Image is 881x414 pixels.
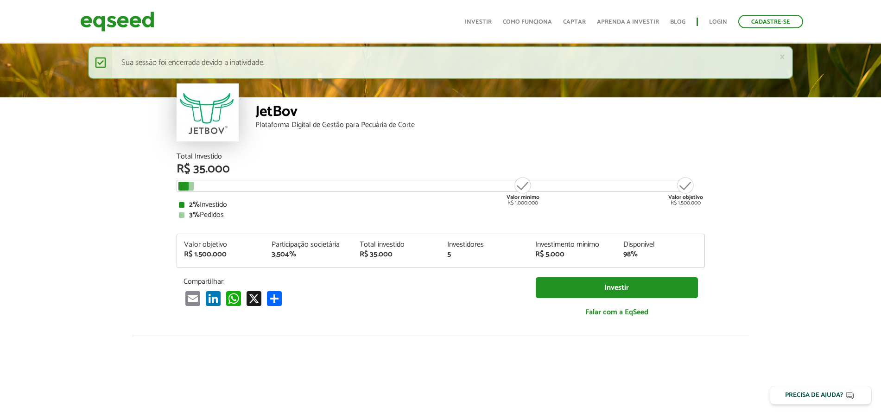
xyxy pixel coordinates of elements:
[507,193,539,202] strong: Valor mínimo
[265,291,284,306] a: Compartilhar
[668,176,703,206] div: R$ 1.500.000
[535,251,609,258] div: R$ 5.000
[536,277,698,298] a: Investir
[535,241,609,248] div: Investimento mínimo
[88,46,793,79] div: Sua sessão foi encerrada devido a inatividade.
[224,291,243,306] a: WhatsApp
[255,121,705,129] div: Plataforma Digital de Gestão para Pecuária de Corte
[536,303,698,322] a: Falar com a EqSeed
[447,241,521,248] div: Investidores
[177,153,705,160] div: Total Investido
[447,251,521,258] div: 5
[623,241,697,248] div: Disponível
[506,176,540,206] div: R$ 1.000.000
[563,19,586,25] a: Captar
[177,163,705,175] div: R$ 35.000
[272,241,346,248] div: Participação societária
[597,19,659,25] a: Aprenda a investir
[360,251,434,258] div: R$ 35.000
[184,241,258,248] div: Valor objetivo
[360,241,434,248] div: Total investido
[465,19,492,25] a: Investir
[709,19,727,25] a: Login
[738,15,803,28] a: Cadastre-se
[184,277,522,286] p: Compartilhar:
[179,211,703,219] div: Pedidos
[503,19,552,25] a: Como funciona
[245,291,263,306] a: X
[80,9,154,34] img: EqSeed
[189,198,200,211] strong: 2%
[780,52,785,62] a: ×
[668,193,703,202] strong: Valor objetivo
[204,291,222,306] a: LinkedIn
[189,209,200,221] strong: 3%
[670,19,685,25] a: Blog
[272,251,346,258] div: 3,504%
[184,291,202,306] a: Email
[623,251,697,258] div: 98%
[179,201,703,209] div: Investido
[255,104,705,121] div: JetBov
[184,251,258,258] div: R$ 1.500.000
